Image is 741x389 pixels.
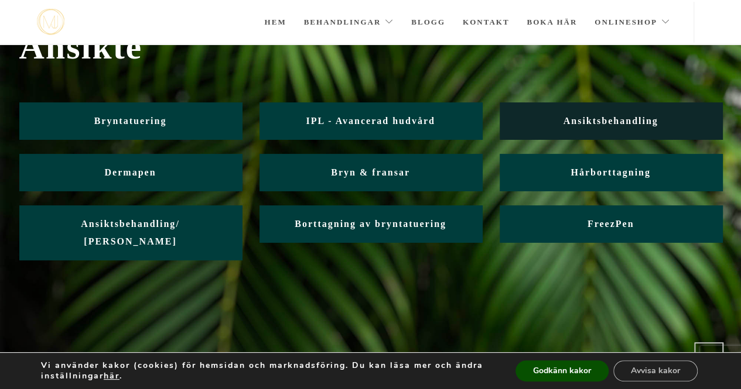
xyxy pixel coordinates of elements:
a: Bryntatuering [19,102,242,139]
a: Onlineshop [595,2,670,43]
a: Hårborttagning [500,154,722,191]
span: Borttagning av bryntatuering [295,219,446,229]
button: Avvisa kakor [613,360,698,381]
span: Ansikte [19,27,722,67]
span: Hårborttagning [571,167,650,177]
a: Ansiktsbehandling [500,102,722,139]
a: mjstudio mjstudio mjstudio [37,9,64,35]
a: Hem [264,2,286,43]
p: Vi använder kakor (cookies) för hemsidan och marknadsföring. Du kan läsa mer och ändra inställnin... [41,360,491,381]
span: Ansiktsbehandling/ [PERSON_NAME] [81,219,180,246]
span: FreezPen [588,219,634,229]
span: Bryntatuering [94,116,167,126]
a: Boka här [527,2,577,43]
a: Ansiktsbehandling/ [PERSON_NAME] [19,205,242,260]
a: IPL - Avancerad hudvård [259,102,482,139]
button: Godkänn kakor [515,360,609,381]
span: Ansiktsbehandling [563,116,658,126]
a: Bryn & fransar [259,154,482,191]
a: Blogg [411,2,445,43]
a: Behandlingar [304,2,394,43]
button: här [104,371,119,381]
a: Dermapen [19,154,242,191]
a: Borttagning av bryntatuering [259,205,482,242]
a: Kontakt [463,2,510,43]
img: mjstudio [37,9,64,35]
a: FreezPen [500,205,722,242]
span: IPL - Avancerad hudvård [306,116,435,126]
span: Dermapen [105,167,156,177]
span: Bryn & fransar [331,167,410,177]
